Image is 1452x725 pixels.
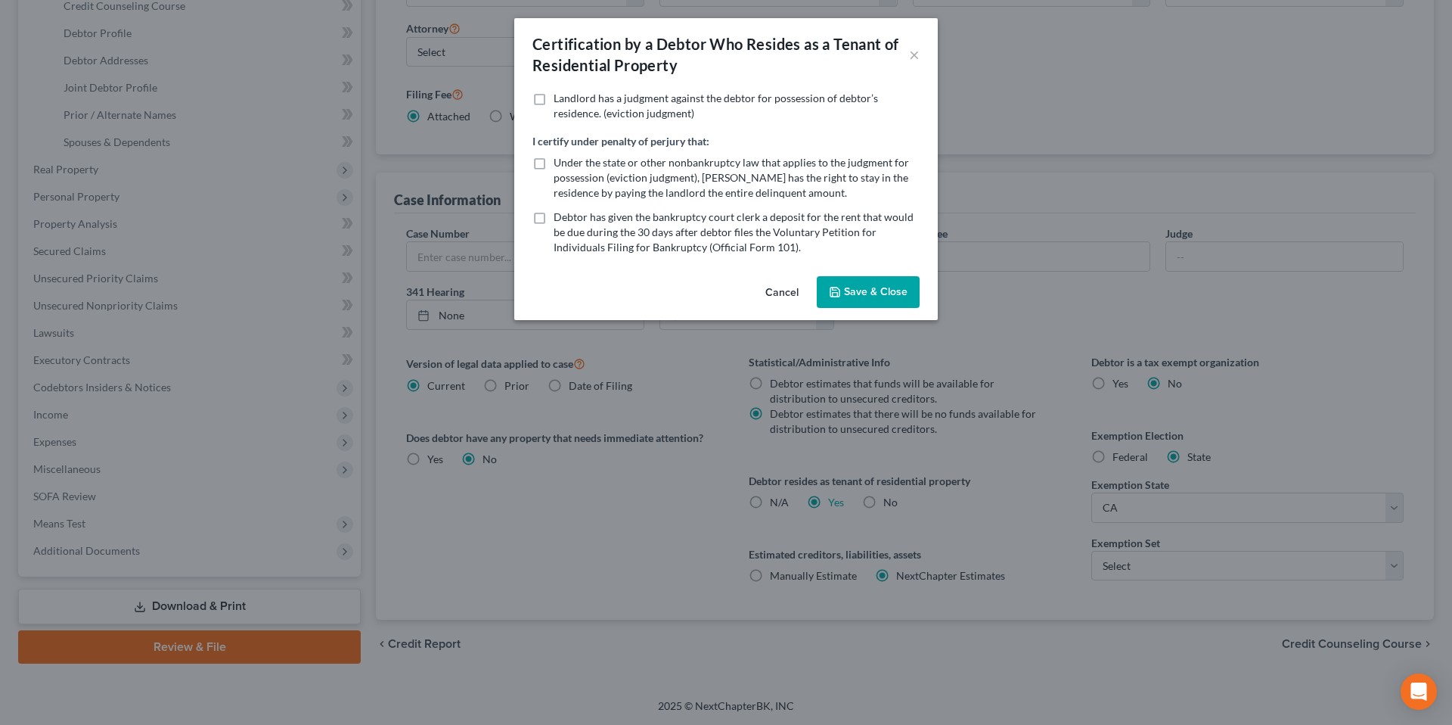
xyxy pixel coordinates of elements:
button: Cancel [753,278,811,308]
button: × [909,45,920,64]
span: Under the state or other nonbankruptcy law that applies to the judgment for possession (eviction ... [554,156,909,199]
label: I certify under penalty of perjury that: [532,133,709,149]
div: Certification by a Debtor Who Resides as a Tenant of Residential Property [532,33,909,76]
button: Save & Close [817,276,920,308]
div: Open Intercom Messenger [1401,674,1437,710]
span: Debtor has given the bankruptcy court clerk a deposit for the rent that would be due during the 3... [554,210,914,254]
span: Landlord has a judgment against the debtor for possession of debtor’s residence. (eviction judgment) [554,92,878,120]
